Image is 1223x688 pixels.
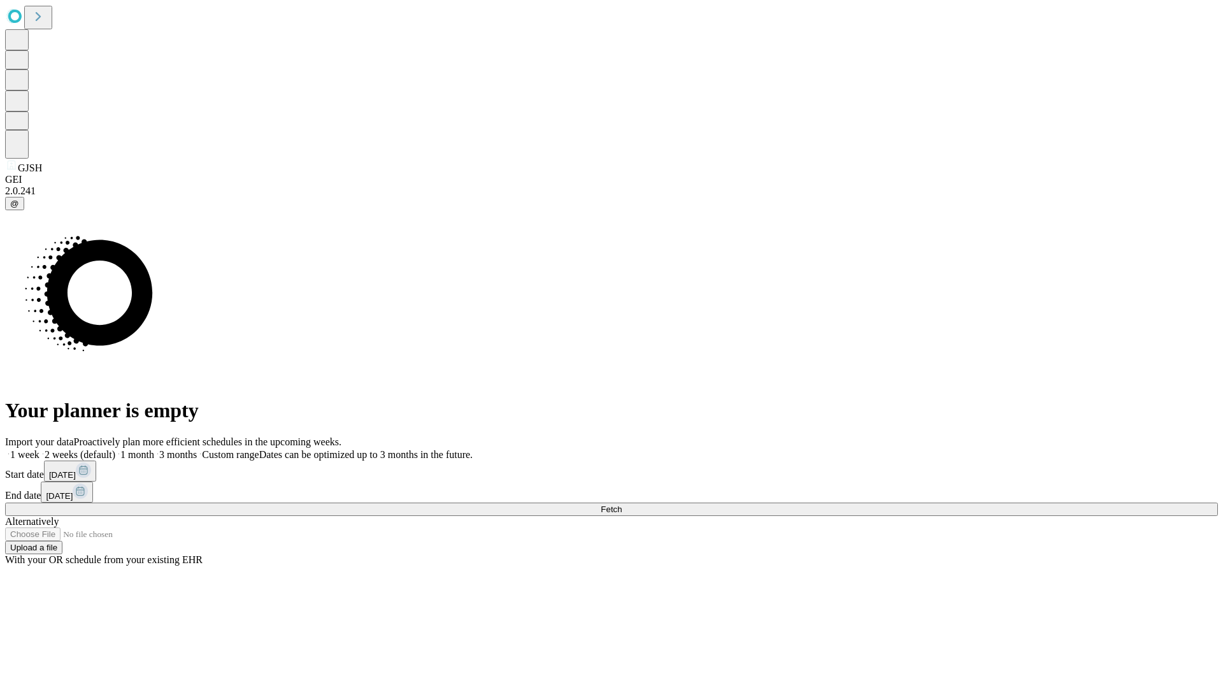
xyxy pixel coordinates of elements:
button: @ [5,197,24,210]
span: [DATE] [49,470,76,480]
span: Custom range [202,449,259,460]
span: Proactively plan more efficient schedules in the upcoming weeks. [74,436,341,447]
span: GJSH [18,162,42,173]
div: 2.0.241 [5,185,1218,197]
span: 3 months [159,449,197,460]
span: Alternatively [5,516,59,527]
div: Start date [5,461,1218,482]
span: Import your data [5,436,74,447]
button: Fetch [5,503,1218,516]
div: End date [5,482,1218,503]
div: GEI [5,174,1218,185]
button: [DATE] [41,482,93,503]
span: @ [10,199,19,208]
h1: Your planner is empty [5,399,1218,422]
button: [DATE] [44,461,96,482]
span: [DATE] [46,491,73,501]
span: 1 month [120,449,154,460]
span: Dates can be optimized up to 3 months in the future. [259,449,473,460]
span: 1 week [10,449,39,460]
button: Upload a file [5,541,62,554]
span: Fetch [601,505,622,514]
span: 2 weeks (default) [45,449,115,460]
span: With your OR schedule from your existing EHR [5,554,203,565]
